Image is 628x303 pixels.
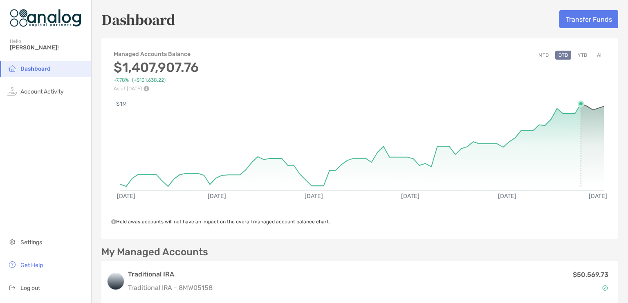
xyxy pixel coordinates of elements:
[101,10,175,29] h5: Dashboard
[116,100,127,107] text: $1M
[20,65,51,72] span: Dashboard
[574,51,590,60] button: YTD
[594,51,606,60] button: All
[117,193,135,200] text: [DATE]
[128,270,213,279] h3: Traditional IRA
[559,10,618,28] button: Transfer Funds
[132,77,166,83] span: ( +$101,638.22 )
[20,239,42,246] span: Settings
[573,270,608,280] p: $50,569.73
[144,86,149,91] img: Performance Info
[535,51,552,60] button: MTD
[111,219,330,225] span: Held away accounts will not have an impact on the overall managed account balance chart.
[10,44,86,51] span: [PERSON_NAME]!
[208,193,226,200] text: [DATE]
[555,51,571,60] button: QTD
[498,193,516,200] text: [DATE]
[401,193,419,200] text: [DATE]
[101,247,208,257] p: My Managed Accounts
[305,193,323,200] text: [DATE]
[7,237,17,247] img: settings icon
[20,285,40,292] span: Log out
[108,273,124,290] img: logo account
[114,60,199,75] h3: $1,407,907.76
[10,3,81,33] img: Zoe Logo
[7,86,17,96] img: activity icon
[7,283,17,292] img: logout icon
[114,86,199,91] p: As of [DATE]
[7,63,17,73] img: household icon
[114,51,199,58] h4: Managed Accounts Balance
[602,285,608,291] img: Account Status icon
[7,260,17,270] img: get-help icon
[20,262,43,269] span: Get Help
[114,77,129,83] span: +7.78%
[128,283,213,293] p: Traditional IRA - 8MW05158
[589,193,607,200] text: [DATE]
[20,88,64,95] span: Account Activity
